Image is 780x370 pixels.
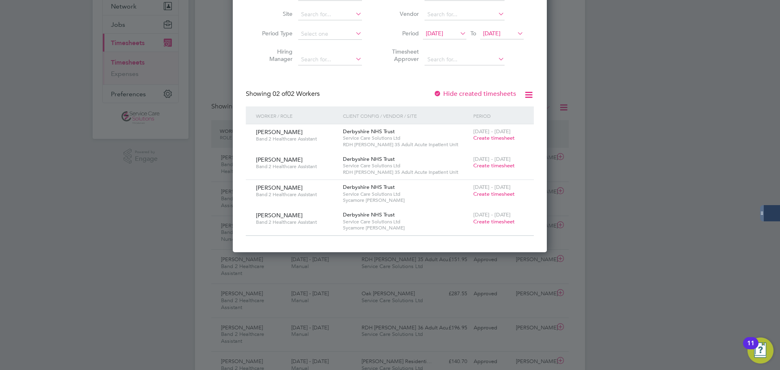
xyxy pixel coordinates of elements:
[256,184,303,191] span: [PERSON_NAME]
[343,184,395,190] span: Derbyshire NHS Trust
[343,169,469,175] span: RDH [PERSON_NAME] 35 Adult Acute Inpatient Unit
[473,128,511,135] span: [DATE] - [DATE]
[473,218,515,225] span: Create timesheet
[343,156,395,162] span: Derbyshire NHS Trust
[256,128,303,136] span: [PERSON_NAME]
[473,156,511,162] span: [DATE] - [DATE]
[425,9,505,20] input: Search for...
[256,212,303,219] span: [PERSON_NAME]
[298,28,362,40] input: Select one
[343,197,469,203] span: Sycamore [PERSON_NAME]
[433,90,516,98] label: Hide created timesheets
[473,190,515,197] span: Create timesheet
[341,106,471,125] div: Client Config / Vendor / Site
[343,135,469,141] span: Service Care Solutions Ltd
[273,90,287,98] span: 02 of
[343,211,395,218] span: Derbyshire NHS Trust
[298,54,362,65] input: Search for...
[747,338,773,364] button: Open Resource Center, 11 new notifications
[425,54,505,65] input: Search for...
[343,225,469,231] span: Sycamore [PERSON_NAME]
[256,219,337,225] span: Band 2 Healthcare Assistant
[256,10,292,17] label: Site
[473,134,515,141] span: Create timesheet
[426,30,443,37] span: [DATE]
[343,141,469,148] span: RDH [PERSON_NAME] 35 Adult Acute Inpatient Unit
[298,9,362,20] input: Search for...
[343,191,469,197] span: Service Care Solutions Ltd
[473,184,511,190] span: [DATE] - [DATE]
[473,162,515,169] span: Create timesheet
[256,163,337,170] span: Band 2 Healthcare Assistant
[254,106,341,125] div: Worker / Role
[382,48,419,63] label: Timesheet Approver
[471,106,526,125] div: Period
[343,162,469,169] span: Service Care Solutions Ltd
[256,136,337,142] span: Band 2 Healthcare Assistant
[382,30,419,37] label: Period
[256,191,337,198] span: Band 2 Healthcare Assistant
[246,90,321,98] div: Showing
[473,211,511,218] span: [DATE] - [DATE]
[256,48,292,63] label: Hiring Manager
[256,30,292,37] label: Period Type
[343,128,395,135] span: Derbyshire NHS Trust
[747,343,754,354] div: 11
[343,219,469,225] span: Service Care Solutions Ltd
[468,28,479,39] span: To
[483,30,500,37] span: [DATE]
[273,90,320,98] span: 02 Workers
[382,10,419,17] label: Vendor
[256,156,303,163] span: [PERSON_NAME]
